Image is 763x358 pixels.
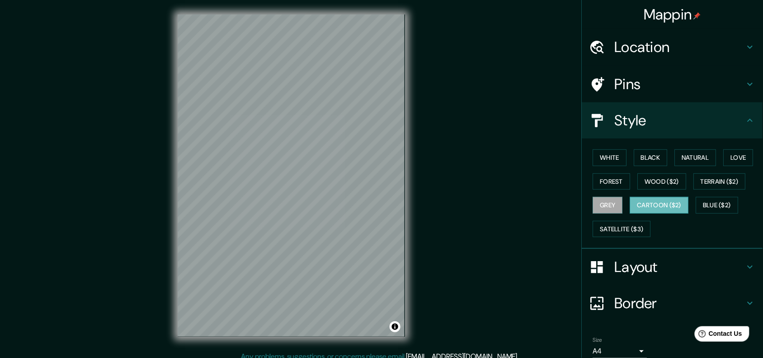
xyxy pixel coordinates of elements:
[675,149,716,166] button: Natural
[694,12,701,19] img: pin-icon.png
[634,149,668,166] button: Black
[582,102,763,138] div: Style
[615,111,745,129] h4: Style
[582,66,763,102] div: Pins
[644,5,702,24] h4: Mappin
[724,149,754,166] button: Love
[593,149,627,166] button: White
[582,249,763,285] div: Layout
[615,258,745,276] h4: Layout
[582,29,763,65] div: Location
[582,285,763,321] div: Border
[593,221,651,238] button: Satellite ($3)
[178,14,405,337] canvas: Map
[615,38,745,56] h4: Location
[696,197,739,214] button: Blue ($2)
[694,173,746,190] button: Terrain ($2)
[593,336,603,344] label: Size
[683,323,753,348] iframe: Help widget launcher
[615,75,745,93] h4: Pins
[638,173,687,190] button: Wood ($2)
[630,197,689,214] button: Cartoon ($2)
[593,197,623,214] button: Grey
[615,294,745,312] h4: Border
[593,173,631,190] button: Forest
[390,321,400,332] button: Toggle attribution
